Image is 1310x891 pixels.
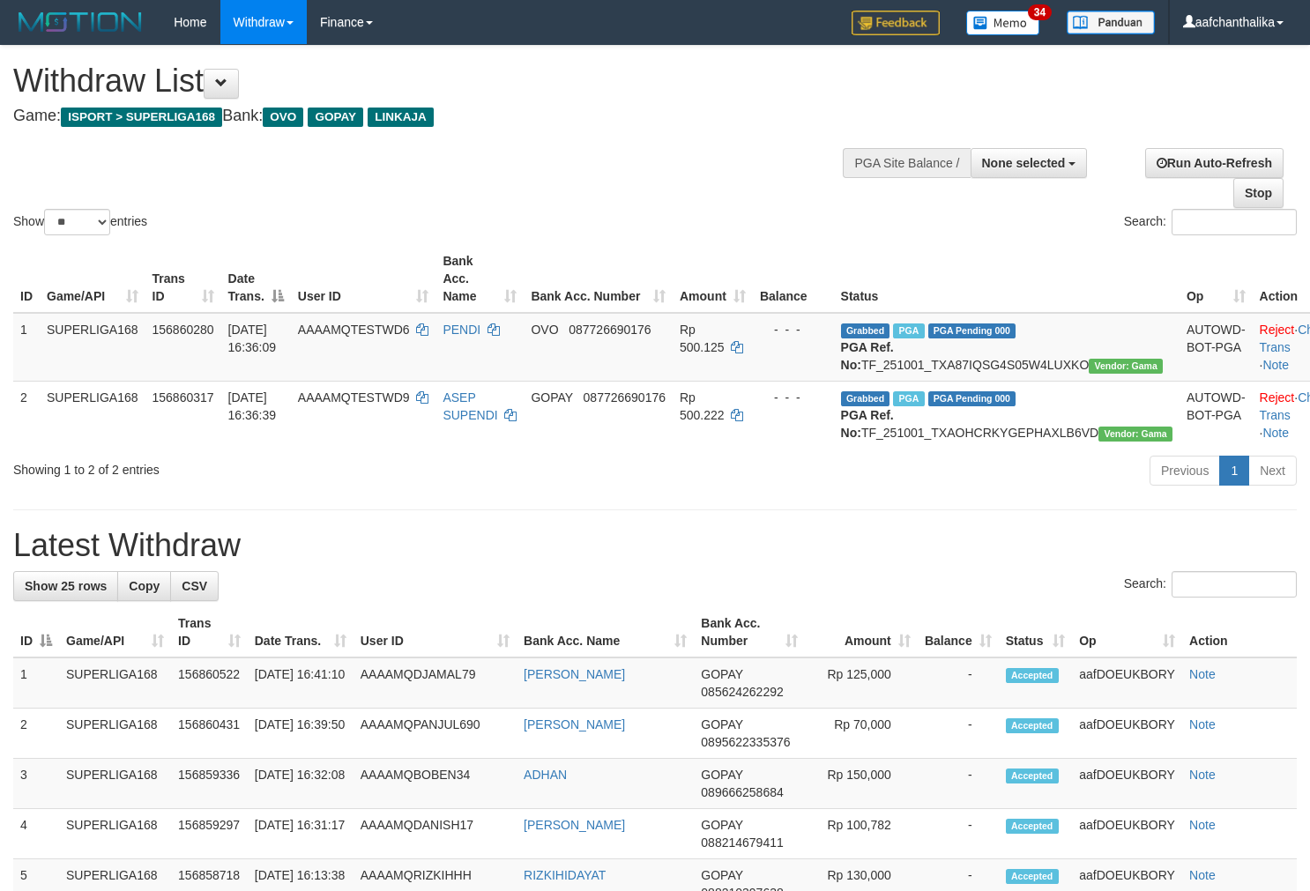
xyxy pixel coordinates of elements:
span: PGA Pending [928,391,1016,406]
td: aafDOEUKBORY [1072,657,1182,709]
span: Show 25 rows [25,579,107,593]
a: ADHAN [524,768,567,782]
td: TF_251001_TXA87IQSG4S05W4LUXKO [834,313,1180,382]
select: Showentries [44,209,110,235]
td: SUPERLIGA168 [59,759,171,809]
td: - [918,759,999,809]
h1: Withdraw List [13,63,856,99]
th: Bank Acc. Name: activate to sort column ascending [517,607,694,657]
td: 3 [13,759,59,809]
div: - - - [760,321,827,338]
span: CSV [182,579,207,593]
td: Rp 125,000 [805,657,918,709]
span: AAAAMQTESTWD6 [298,323,410,337]
span: Marked by aafmaleo [893,391,924,406]
span: Copy 089666258684 to clipboard [701,785,783,799]
label: Search: [1124,209,1297,235]
th: ID [13,245,40,313]
td: SUPERLIGA168 [40,313,145,382]
td: AAAAMQPANJUL690 [354,709,517,759]
td: [DATE] 16:39:50 [248,709,354,759]
span: Copy 087726690176 to clipboard [569,323,651,337]
img: panduan.png [1067,11,1155,34]
th: Game/API: activate to sort column ascending [40,245,145,313]
td: [DATE] 16:32:08 [248,759,354,809]
a: Stop [1233,178,1284,208]
td: SUPERLIGA168 [59,709,171,759]
td: TF_251001_TXAOHCRKYGEPHAXLB6VD [834,381,1180,449]
h1: Latest Withdraw [13,528,1297,563]
td: 156860431 [171,709,248,759]
b: PGA Ref. No: [841,340,894,372]
span: [DATE] 16:36:39 [228,390,277,422]
th: Date Trans.: activate to sort column descending [221,245,291,313]
td: 156859336 [171,759,248,809]
span: Copy 088214679411 to clipboard [701,835,783,850]
td: [DATE] 16:31:17 [248,809,354,859]
a: CSV [170,571,219,601]
th: Op: activate to sort column ascending [1180,245,1253,313]
img: MOTION_logo.png [13,9,147,35]
td: 1 [13,657,59,709]
td: [DATE] 16:41:10 [248,657,354,709]
a: Show 25 rows [13,571,118,601]
span: PGA Pending [928,323,1016,338]
a: Note [1189,667,1216,681]
span: GOPAY [531,390,572,405]
td: Rp 100,782 [805,809,918,859]
div: - - - [760,389,827,406]
span: Rp 500.125 [680,323,725,354]
span: OVO [531,323,558,337]
span: [DATE] 16:36:09 [228,323,277,354]
span: GOPAY [701,768,742,782]
th: User ID: activate to sort column ascending [354,607,517,657]
span: GOPAY [701,868,742,882]
td: 2 [13,709,59,759]
a: Note [1262,358,1289,372]
th: Trans ID: activate to sort column ascending [145,245,221,313]
span: Accepted [1006,668,1059,683]
a: Run Auto-Refresh [1145,148,1284,178]
a: Note [1189,768,1216,782]
td: 1 [13,313,40,382]
th: Amount: activate to sort column ascending [673,245,753,313]
td: 156859297 [171,809,248,859]
span: GOPAY [701,717,742,731]
td: AAAAMQDANISH17 [354,809,517,859]
a: Next [1248,456,1297,486]
span: AAAAMQTESTWD9 [298,390,410,405]
th: Game/API: activate to sort column ascending [59,607,171,657]
a: Note [1189,717,1216,731]
th: Bank Acc. Number: activate to sort column ascending [524,245,673,313]
td: AAAAMQDJAMAL79 [354,657,517,709]
a: Previous [1150,456,1220,486]
th: Amount: activate to sort column ascending [805,607,918,657]
th: Bank Acc. Number: activate to sort column ascending [694,607,805,657]
th: ID: activate to sort column descending [13,607,59,657]
span: Vendor URL: https://trx31.1velocity.biz [1089,359,1163,374]
button: None selected [971,148,1088,178]
span: GOPAY [701,667,742,681]
span: Grabbed [841,323,890,338]
a: [PERSON_NAME] [524,818,625,832]
th: Action [1182,607,1297,657]
span: Accepted [1006,819,1059,834]
a: Note [1189,818,1216,832]
span: ISPORT > SUPERLIGA168 [61,108,222,127]
td: SUPERLIGA168 [59,657,171,709]
span: Copy 087726690176 to clipboard [584,390,666,405]
label: Show entries [13,209,147,235]
a: RIZKIHIDAYAT [524,868,606,882]
td: 4 [13,809,59,859]
a: [PERSON_NAME] [524,667,625,681]
span: Marked by aafmaleo [893,323,924,338]
td: Rp 70,000 [805,709,918,759]
span: Rp 500.222 [680,390,725,422]
div: PGA Site Balance / [843,148,970,178]
a: Reject [1260,323,1295,337]
td: SUPERLIGA168 [59,809,171,859]
img: Feedback.jpg [852,11,940,35]
span: Vendor URL: https://trx31.1velocity.biz [1098,427,1172,442]
td: AUTOWD-BOT-PGA [1180,313,1253,382]
span: GOPAY [701,818,742,832]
